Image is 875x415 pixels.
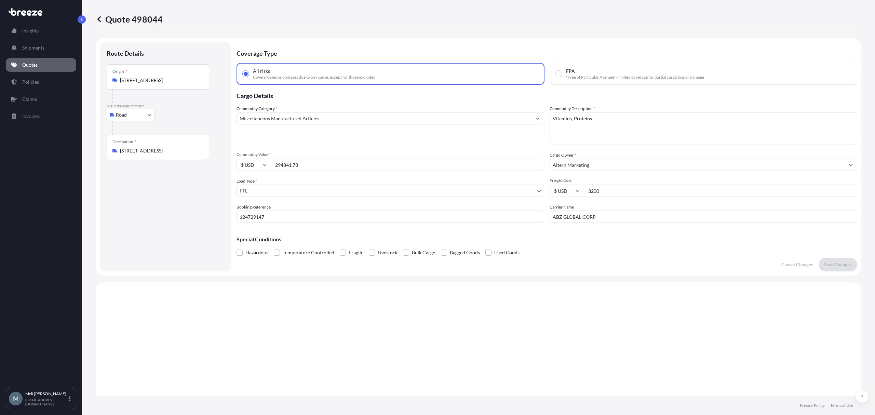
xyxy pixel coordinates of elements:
input: Enter name [550,211,857,223]
span: Road [116,111,127,118]
div: Origin [112,69,127,74]
a: Insights [6,24,76,38]
span: Freight Cost [550,178,857,183]
p: Coverage Type [237,42,857,63]
label: Cargo Owner [550,152,576,159]
p: Shipments [22,44,44,51]
p: Cancel Changes [781,261,813,268]
p: Save Changes [824,261,852,268]
a: Invoices [6,109,76,123]
a: Claims [6,92,76,106]
a: Shipments [6,41,76,55]
span: Commodity Value [237,152,544,157]
input: All risksCovers losses or damages due to any cause, except for those excluded [243,71,249,77]
span: FTL [240,187,247,194]
span: Hazardous [245,247,268,258]
span: Livestock [378,247,398,258]
label: Booking Reference [237,204,271,211]
span: All risks [253,68,270,75]
input: Enter amount [584,185,857,197]
span: Used Goods [494,247,520,258]
input: Type amount [271,159,544,171]
a: Privacy Policy [800,403,825,408]
span: M [13,395,19,402]
p: Special Conditions [237,237,857,242]
button: Show suggestions [845,159,857,171]
span: FPA [566,68,575,75]
span: Bulk Cargo [412,247,435,258]
span: Load Type [237,178,257,185]
p: Quotes [22,62,38,68]
a: Policies [6,75,76,89]
label: Commodity Description [550,105,595,112]
button: Show suggestions [531,112,544,124]
span: Fragile [349,247,363,258]
input: Destination [120,147,201,154]
label: Carrier Name [550,204,574,211]
p: [EMAIL_ADDRESS][DOMAIN_NAME] [25,398,68,406]
p: Invoices [22,113,40,120]
a: Terms of Use [830,403,853,408]
input: Your internal reference [237,211,544,223]
p: Meli [PERSON_NAME] [25,391,68,397]
span: "Free of Particular Average" - limited coverage for partial cargo loss or damage [566,75,704,80]
input: FPA"Free of Particular Average" - limited coverage for partial cargo loss or damage [556,71,562,77]
p: Quote 498044 [96,14,163,25]
button: Cancel Changes [776,258,819,271]
textarea: Vitamins, Proteins [550,112,857,145]
span: Temperature Controlled [283,247,334,258]
button: FTL [237,185,544,197]
input: Select a commodity type [237,112,531,124]
a: Quotes [6,58,76,72]
p: Route Details [107,49,144,57]
p: Policies [22,79,39,85]
div: Destination [112,139,136,145]
button: Save Changes [819,258,857,271]
input: Full name [550,159,845,171]
p: Main transport mode [107,103,224,109]
input: Origin [120,77,201,84]
span: Covers losses or damages due to any cause, except for those excluded [253,75,376,80]
label: Commodity Category [237,105,277,112]
button: Select transport [107,109,154,121]
span: Bagged Goods [450,247,480,258]
p: Insights [22,27,39,34]
p: Cargo Details [237,85,857,105]
p: Claims [22,96,37,103]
